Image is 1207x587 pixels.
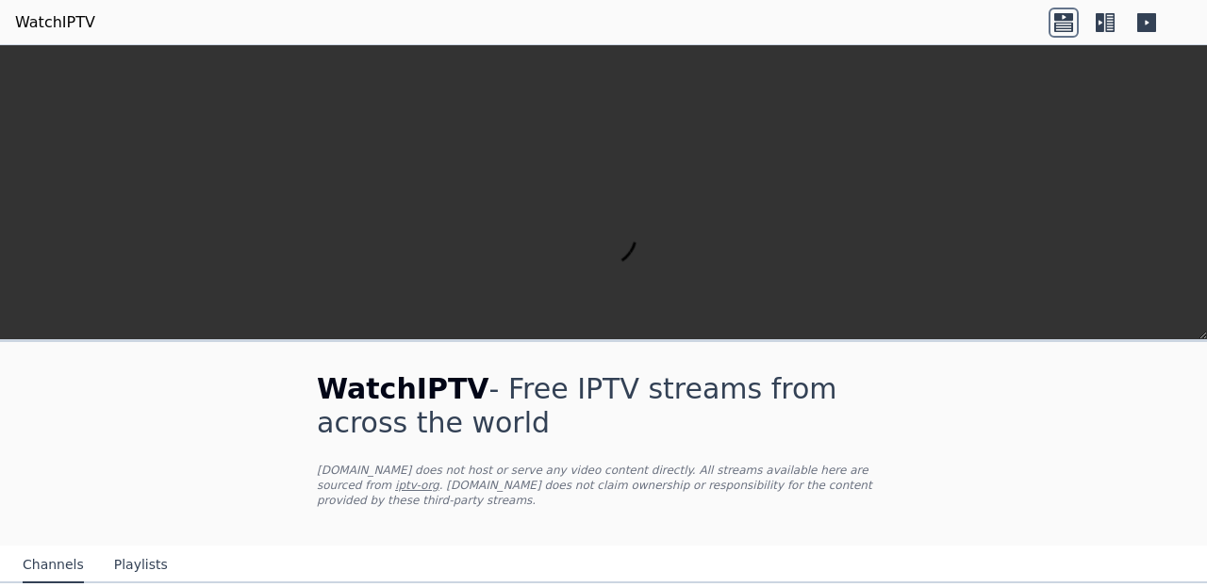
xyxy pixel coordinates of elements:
[23,547,84,583] button: Channels
[15,11,95,34] a: WatchIPTV
[395,479,439,492] a: iptv-org
[114,547,168,583] button: Playlists
[317,372,489,405] span: WatchIPTV
[317,463,890,508] p: [DOMAIN_NAME] does not host or serve any video content directly. All streams available here are s...
[317,372,890,440] h1: - Free IPTV streams from across the world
